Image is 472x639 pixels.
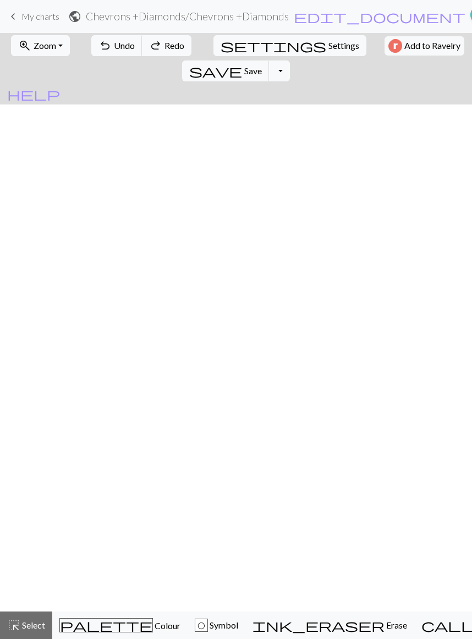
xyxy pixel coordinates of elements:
span: help [7,86,60,102]
span: save [189,63,242,79]
span: Zoom [34,40,56,51]
span: Select [20,620,45,630]
span: Colour [153,620,180,631]
span: highlight_alt [7,618,20,633]
span: redo [149,38,162,53]
span: My charts [21,11,59,21]
button: Zoom [11,35,70,56]
button: Colour [52,612,188,639]
span: Symbol [208,620,238,630]
a: My charts [7,7,59,26]
button: SettingsSettings [213,35,366,56]
button: Save [182,60,270,81]
span: edit_document [294,9,465,24]
i: Settings [221,39,326,52]
button: Redo [142,35,191,56]
span: Redo [164,40,184,51]
button: Add to Ravelry [385,36,464,56]
span: Undo [114,40,135,51]
span: zoom_in [18,38,31,53]
span: public [68,9,81,24]
button: Erase [245,612,414,639]
h2: Chevrons +Diamonds / Chevrons +Diamonds [86,10,289,23]
span: Add to Ravelry [404,39,460,53]
div: O [195,619,207,632]
span: Erase [385,620,407,630]
button: Undo [91,35,142,56]
img: Ravelry [388,39,402,53]
span: Settings [328,39,359,52]
span: Save [244,65,262,76]
span: undo [98,38,112,53]
button: O Symbol [188,612,245,639]
span: ink_eraser [253,618,385,633]
span: palette [60,618,152,633]
span: keyboard_arrow_left [7,9,20,24]
span: settings [221,38,326,53]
